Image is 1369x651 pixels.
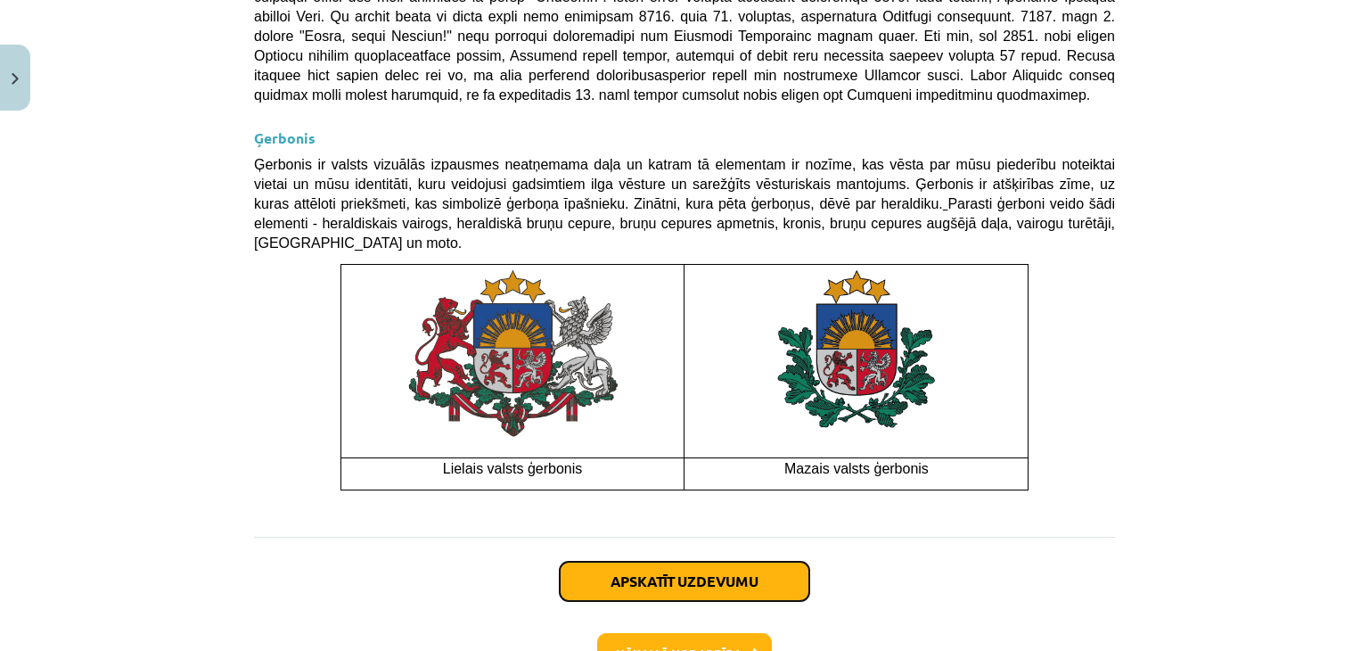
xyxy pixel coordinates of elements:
img: Latvijas valsts ģerbonis [745,265,968,445]
img: A colorful emblem with lions and a shield Description automatically generated [404,265,622,441]
img: icon-close-lesson-0947bae3869378f0d4975bcd49f059093ad1ed9edebbc8119c70593378902aed.svg [12,73,19,85]
span: Lielais valsts ģerbonis [443,461,583,476]
strong: Ģerbonis [254,128,316,147]
span: Mazais valsts ģerbonis [784,461,929,476]
button: Apskatīt uzdevumu [560,562,809,601]
span: Ģerbonis ir valsts vizuālās izpausmes neatņemama daļa un katram tā elementam ir nozīme, kas vēsta... [254,157,1115,251]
